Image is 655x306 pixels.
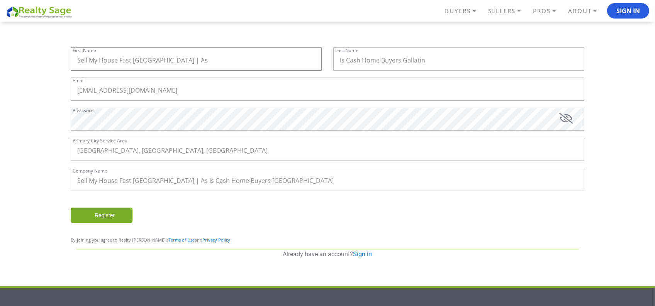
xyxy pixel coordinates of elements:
label: First Name [73,48,96,53]
a: ABOUT [566,4,607,18]
label: Last Name [335,48,358,53]
img: REALTY SAGE [6,5,75,19]
a: BUYERS [443,4,486,18]
a: PROS [531,4,566,18]
a: Terms of Use [168,237,195,243]
a: Privacy Policy [202,237,230,243]
span: By joining you agree to Realty [PERSON_NAME]’s and [71,237,230,243]
label: Primary City Service Area [73,139,127,143]
a: Sign in [353,250,372,258]
button: Sign In [607,3,649,19]
label: Company Name [73,169,107,173]
p: Already have an account? [76,250,579,259]
a: SELLERS [486,4,531,18]
input: Register [71,208,132,223]
label: Password [73,108,93,113]
label: Email [73,78,85,83]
